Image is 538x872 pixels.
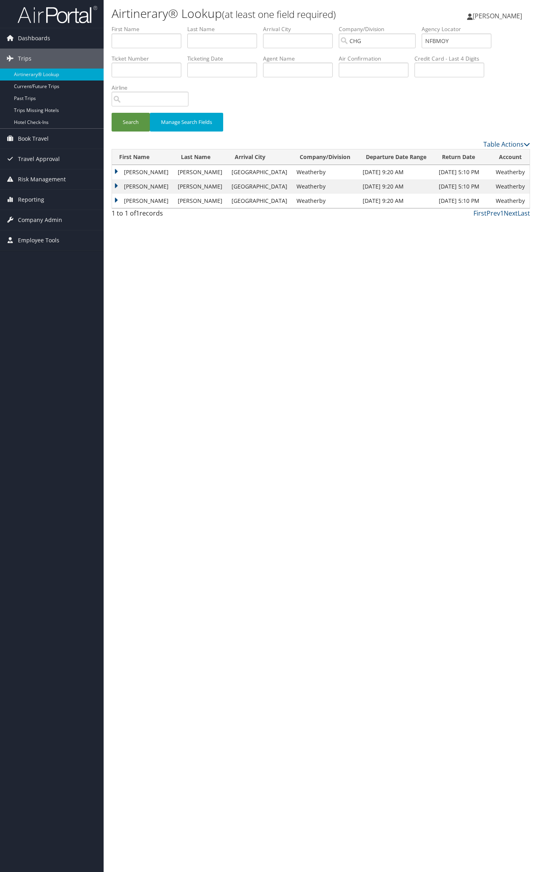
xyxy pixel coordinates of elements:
[150,113,223,132] button: Manage Search Fields
[263,55,339,63] label: Agent Name
[492,194,530,208] td: Weatherby
[473,209,487,218] a: First
[293,165,359,179] td: Weatherby
[112,179,174,194] td: [PERSON_NAME]
[18,169,66,189] span: Risk Management
[492,165,530,179] td: Weatherby
[228,165,293,179] td: [GEOGRAPHIC_DATA]
[174,149,228,165] th: Last Name: activate to sort column ascending
[435,179,492,194] td: [DATE] 5:10 PM
[492,179,530,194] td: Weatherby
[359,165,435,179] td: [DATE] 9:20 AM
[518,209,530,218] a: Last
[18,49,31,69] span: Trips
[18,129,49,149] span: Book Travel
[112,5,391,22] h1: Airtinerary® Lookup
[339,55,414,63] label: Air Confirmation
[500,209,504,218] a: 1
[339,25,422,33] label: Company/Division
[18,149,60,169] span: Travel Approval
[187,25,263,33] label: Last Name
[112,149,174,165] th: First Name: activate to sort column descending
[359,194,435,208] td: [DATE] 9:20 AM
[422,25,497,33] label: Agency Locator
[473,12,522,20] span: [PERSON_NAME]
[263,25,339,33] label: Arrival City
[112,165,174,179] td: [PERSON_NAME]
[18,190,44,210] span: Reporting
[435,149,492,165] th: Return Date: activate to sort column ascending
[18,210,62,230] span: Company Admin
[18,230,59,250] span: Employee Tools
[359,149,435,165] th: Departure Date Range: activate to sort column ascending
[112,208,207,222] div: 1 to 1 of records
[174,194,228,208] td: [PERSON_NAME]
[492,149,530,165] th: Account: activate to sort column ascending
[187,55,263,63] label: Ticketing Date
[487,209,500,218] a: Prev
[228,194,293,208] td: [GEOGRAPHIC_DATA]
[112,194,174,208] td: [PERSON_NAME]
[18,5,97,24] img: airportal-logo.png
[112,25,187,33] label: First Name
[435,165,492,179] td: [DATE] 5:10 PM
[112,55,187,63] label: Ticket Number
[228,179,293,194] td: [GEOGRAPHIC_DATA]
[174,179,228,194] td: [PERSON_NAME]
[293,149,359,165] th: Company/Division
[483,140,530,149] a: Table Actions
[467,4,530,28] a: [PERSON_NAME]
[174,165,228,179] td: [PERSON_NAME]
[359,179,435,194] td: [DATE] 9:20 AM
[18,28,50,48] span: Dashboards
[136,209,139,218] span: 1
[293,194,359,208] td: Weatherby
[435,194,492,208] td: [DATE] 5:10 PM
[112,84,194,92] label: Airline
[414,55,490,63] label: Credit Card - Last 4 Digits
[222,8,336,21] small: (at least one field required)
[504,209,518,218] a: Next
[112,113,150,132] button: Search
[293,179,359,194] td: Weatherby
[228,149,293,165] th: Arrival City: activate to sort column ascending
